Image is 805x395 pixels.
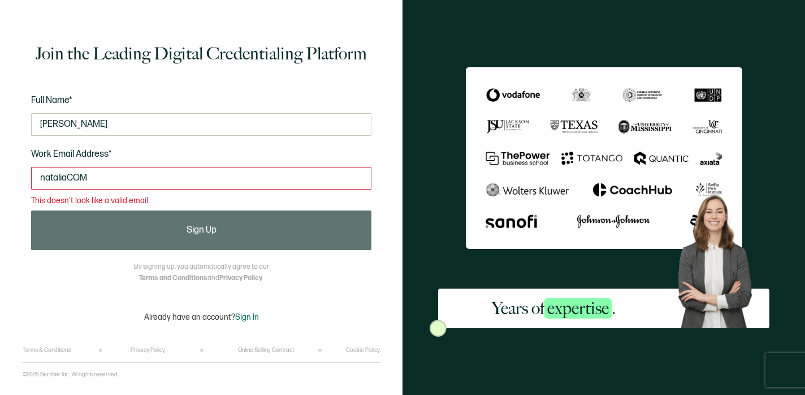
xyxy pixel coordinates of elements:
[23,347,71,354] a: Terms & Conditions
[238,347,294,354] a: Online Selling Contract
[31,113,371,136] input: Jane Doe
[131,347,165,354] a: Privacy Policy
[144,312,259,322] p: Already have an account?
[23,371,119,378] p: ©2025 Sertifier Inc.. All rights reserved.
[544,298,612,319] span: expertise
[31,167,371,190] input: Enter your work email address
[219,274,262,282] a: Privacy Policy
[430,320,447,337] img: Sertifier Signup
[36,42,367,65] h1: Join the Leading Digital Credentialing Platform
[346,347,380,354] a: Cookie Policy
[31,95,72,106] span: Full Name*
[187,226,217,235] span: Sign Up
[466,67,742,250] img: Sertifier Signup - Years of <span class="strong-h">expertise</span>.
[139,274,207,282] a: Terms and Conditions
[31,211,371,250] button: Sign Up
[670,188,769,328] img: Sertifier Signup - Years of <span class="strong-h">expertise</span>. Hero
[31,149,112,160] span: Work Email Address*
[31,197,150,205] span: This doesn't look like a valid email.
[492,297,616,320] h2: Years of .
[134,261,269,284] p: By signing up, you automatically agree to our and .
[235,312,259,322] span: Sign In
